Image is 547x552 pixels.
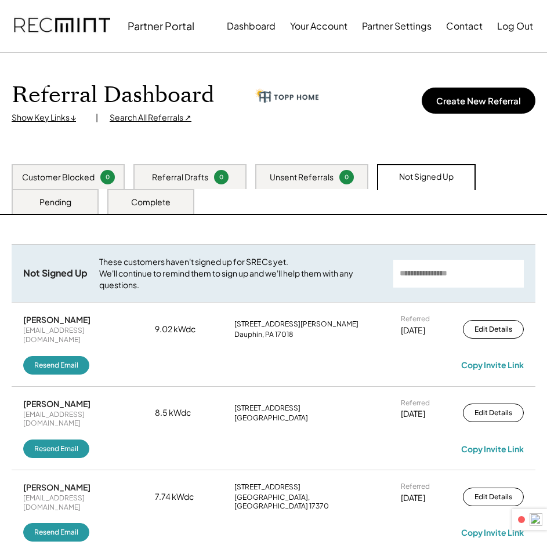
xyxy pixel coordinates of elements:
[23,398,90,409] div: [PERSON_NAME]
[463,404,524,422] button: Edit Details
[131,197,171,208] div: Complete
[401,482,430,491] div: Referred
[23,326,133,344] div: [EMAIL_ADDRESS][DOMAIN_NAME]
[463,320,524,339] button: Edit Details
[110,112,191,124] div: Search All Referrals ↗
[401,314,430,324] div: Referred
[234,493,379,511] div: [GEOGRAPHIC_DATA], [GEOGRAPHIC_DATA] 17370
[234,319,358,329] div: [STREET_ADDRESS][PERSON_NAME]
[12,112,84,124] div: Show Key Links ↓
[23,410,133,428] div: [EMAIL_ADDRESS][DOMAIN_NAME]
[234,330,294,339] div: Dauphin, PA 17018
[255,88,318,103] img: cropped-topp-home-logo.png
[234,404,300,413] div: [STREET_ADDRESS]
[401,325,425,336] div: [DATE]
[99,256,382,290] div: These customers haven't signed up for SRECs yet. We'll continue to remind them to sign up and we'...
[23,482,90,492] div: [PERSON_NAME]
[102,173,113,181] div: 0
[446,14,483,38] button: Contact
[216,173,227,181] div: 0
[23,356,89,375] button: Resend Email
[23,267,88,279] div: Not Signed Up
[362,14,432,38] button: Partner Settings
[497,14,533,38] button: Log Out
[23,523,89,542] button: Resend Email
[401,398,430,408] div: Referred
[227,14,276,38] button: Dashboard
[152,172,208,183] div: Referral Drafts
[23,440,89,458] button: Resend Email
[341,173,352,181] div: 0
[401,492,425,504] div: [DATE]
[422,88,535,114] button: Create New Referral
[22,172,95,183] div: Customer Blocked
[461,444,524,454] div: Copy Invite Link
[270,172,334,183] div: Unsent Referrals
[23,314,90,325] div: [PERSON_NAME]
[128,19,194,32] div: Partner Portal
[96,112,98,124] div: |
[39,197,71,208] div: Pending
[463,488,524,506] button: Edit Details
[234,413,308,423] div: [GEOGRAPHIC_DATA]
[234,482,300,492] div: [STREET_ADDRESS]
[23,493,133,511] div: [EMAIL_ADDRESS][DOMAIN_NAME]
[14,6,110,46] img: recmint-logotype%403x.png
[155,491,213,503] div: 7.74 kWdc
[399,171,454,183] div: Not Signed Up
[461,527,524,538] div: Copy Invite Link
[290,14,347,38] button: Your Account
[401,408,425,420] div: [DATE]
[461,359,524,370] div: Copy Invite Link
[155,324,213,335] div: 9.02 kWdc
[155,407,213,419] div: 8.5 kWdc
[12,82,214,109] h1: Referral Dashboard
